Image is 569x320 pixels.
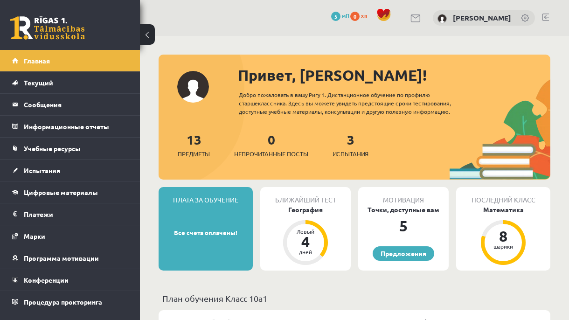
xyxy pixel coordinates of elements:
[234,149,308,159] span: Непрочитанные посты
[12,269,128,291] a: Конференции
[456,187,550,205] div: Последний класс
[238,64,550,86] div: Привет, [PERSON_NAME]!
[24,254,99,262] span: Программа мотивации
[10,16,85,40] a: Rīgas 1. Tālmācības vidusskola
[12,291,128,313] a: Процедура прокторинга
[437,14,447,23] img: Rodions Aunītis
[178,149,210,159] span: Предметы
[12,160,128,181] a: Испытания
[12,225,128,247] a: Марки
[12,203,128,225] a: Платежи
[24,166,60,174] span: Испытания
[331,12,340,21] span: 5
[178,131,210,159] a: 13Предметы
[350,12,360,21] span: 0
[489,229,517,243] div: 8
[12,72,128,93] a: Текущий
[24,188,98,196] span: Цифровые материалы
[162,292,547,305] p: План обучения Класс 10а1
[350,12,372,19] a: 0 хп
[24,116,128,137] legend: Информационные отчеты
[24,56,50,65] span: Главная
[24,94,128,115] legend: Сообщения
[24,298,102,306] span: Процедура прокторинга
[12,50,128,71] a: Главная
[24,203,128,225] legend: Платежи
[163,228,248,237] p: Все счета оплачены!
[358,187,449,205] div: Мотивация
[260,205,351,266] a: География Левый 4 дней
[333,149,368,159] span: Испытания
[260,205,351,215] div: География
[358,215,449,237] div: 5
[453,13,511,22] a: [PERSON_NAME]
[24,232,45,240] span: Марки
[291,249,319,255] div: дней
[260,187,351,205] div: Ближайший тест
[12,138,128,159] a: Учебные ресурсы
[373,246,434,261] a: Предложения
[489,243,517,249] div: шарики
[24,78,53,87] span: Текущий
[12,247,128,269] a: Программа мотивации
[342,12,349,19] span: мП
[456,205,550,266] a: Математика 8 шарики
[12,181,128,203] a: Цифровые материалы
[291,229,319,234] div: Левый
[333,131,368,159] a: 3Испытания
[331,12,349,19] a: 5 мП
[12,116,128,137] a: Информационные отчеты
[12,94,128,115] a: Сообщения
[361,12,367,19] span: хп
[358,205,449,215] div: Точки, доступные вам
[456,205,550,215] div: Математика
[234,131,308,159] a: 0Непрочитанные посты
[24,144,81,153] span: Учебные ресурсы
[239,90,474,116] div: Добро пожаловать в вашу Ригу 1. Дистанционное обучение по профилю старшеклассника. Здесь вы может...
[291,234,319,249] div: 4
[159,187,253,205] div: Плата за обучение
[24,276,69,284] span: Конференции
